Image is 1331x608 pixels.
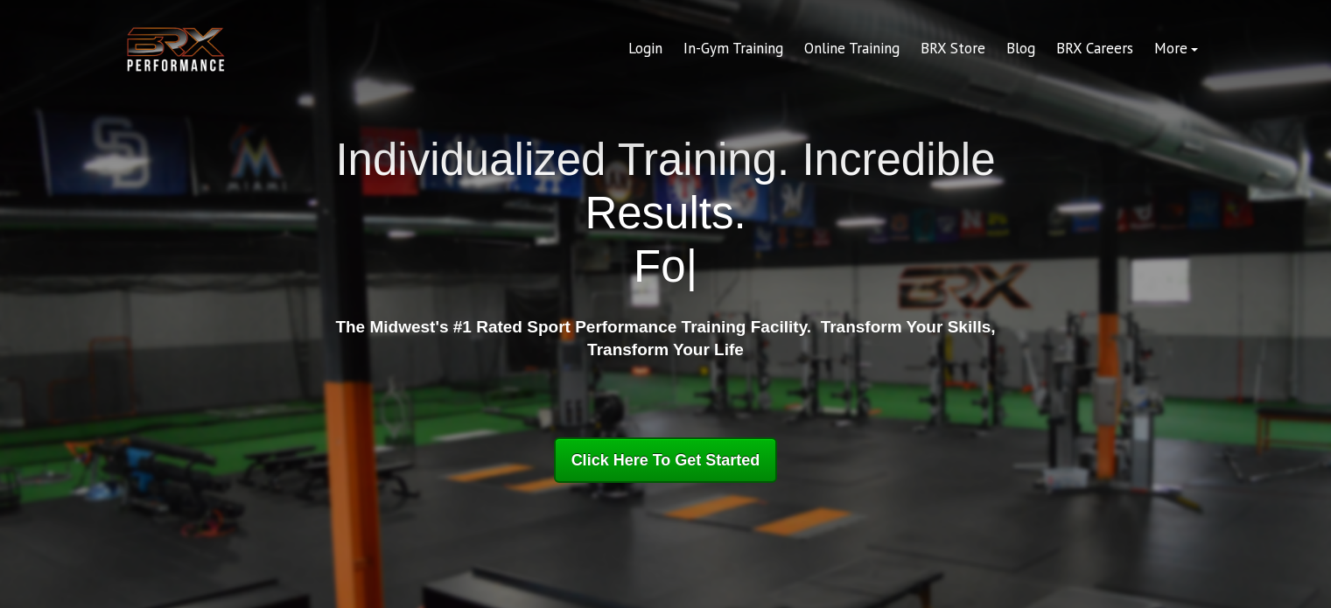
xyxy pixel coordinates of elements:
[910,28,996,70] a: BRX Store
[1243,524,1331,608] iframe: Chat Widget
[335,318,995,360] strong: The Midwest's #1 Rated Sport Performance Training Facility. Transform Your Skills, Transform Your...
[794,28,910,70] a: Online Training
[554,437,778,483] a: Click Here To Get Started
[686,241,697,291] span: |
[329,133,1003,294] h1: Individualized Training. Incredible Results.
[618,28,1208,70] div: Navigation Menu
[1046,28,1144,70] a: BRX Careers
[673,28,794,70] a: In-Gym Training
[1144,28,1208,70] a: More
[571,451,760,469] span: Click Here To Get Started
[618,28,673,70] a: Login
[123,23,228,76] img: BRX Transparent Logo-2
[634,241,686,291] span: Fo
[996,28,1046,70] a: Blog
